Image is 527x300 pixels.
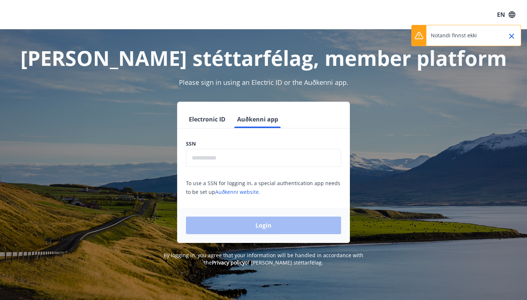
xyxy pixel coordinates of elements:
span: To use a SSN for logging in, a special authentication app needs to be set up [186,180,340,195]
button: Auðkenni app [234,110,281,128]
span: By logging in, you agree that your information will be handled in accordance with the of [PERSON_... [164,252,363,266]
button: Electronic ID [186,110,228,128]
button: Close [505,30,518,42]
span: Please sign in using an Electric ID or the Auðkenni app. [179,78,348,87]
a: Auðkenni website. [215,188,260,195]
a: Privacy policy [212,259,245,266]
h1: [PERSON_NAME] stéttarfélag, member platform [9,44,518,72]
label: SSN [186,140,341,147]
p: Notandi finnst ekki [431,32,477,39]
button: EN [494,8,518,21]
